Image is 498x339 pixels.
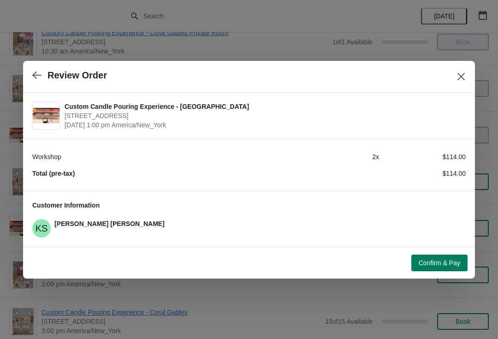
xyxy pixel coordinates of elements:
strong: Total (pre-tax) [32,170,75,177]
span: Custom Candle Pouring Experience - [GEOGRAPHIC_DATA] [65,102,461,111]
span: [PERSON_NAME] [PERSON_NAME] [54,220,165,227]
div: 2 x [292,152,379,161]
h2: Review Order [47,70,107,81]
div: $114.00 [379,169,466,178]
button: Close [453,68,469,85]
span: Kassandra [32,219,51,238]
span: [STREET_ADDRESS] [65,111,461,120]
span: Confirm & Pay [419,259,460,267]
div: $114.00 [379,152,466,161]
span: Customer Information [32,202,100,209]
span: [DATE] 1:00 pm America/New_York [65,120,461,130]
img: Custom Candle Pouring Experience - Fort Lauderdale | 914 East Las Olas Boulevard, Fort Lauderdale... [33,108,59,123]
button: Confirm & Pay [411,255,468,271]
text: KS [36,223,48,233]
div: Workshop [32,152,292,161]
